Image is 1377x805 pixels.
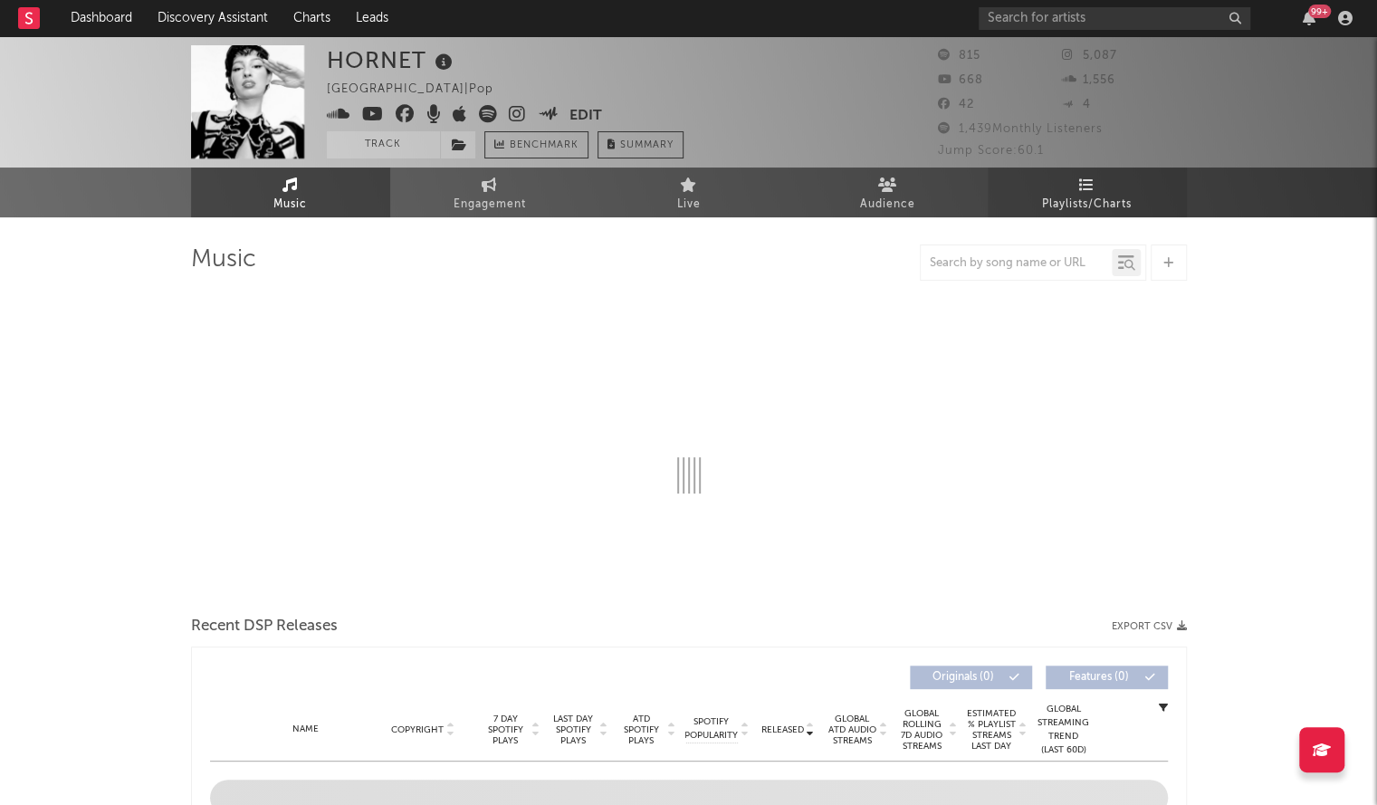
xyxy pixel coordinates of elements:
span: 7 Day Spotify Plays [482,714,530,746]
span: 5,087 [1062,50,1117,62]
span: 4 [1062,99,1091,110]
button: Edit [569,105,602,128]
span: Copyright [391,724,444,735]
button: Summary [598,131,684,158]
span: 815 [938,50,980,62]
div: HORNET [327,45,457,75]
span: 1,556 [1062,74,1115,86]
span: Last Day Spotify Plays [550,714,598,746]
button: 99+ [1303,11,1315,25]
span: Live [677,194,701,216]
span: ATD Spotify Plays [617,714,665,746]
span: Playlists/Charts [1042,194,1132,216]
div: Name [246,723,365,736]
span: Estimated % Playlist Streams Last Day [967,708,1017,752]
a: Playlists/Charts [988,168,1187,217]
span: 668 [938,74,983,86]
span: Spotify Popularity [684,715,738,743]
span: Benchmark [510,135,579,157]
span: Global Rolling 7D Audio Streams [897,708,947,752]
span: Released [761,724,804,735]
button: Originals(0) [910,666,1032,689]
span: Music [273,194,307,216]
span: Originals ( 0 ) [922,672,1005,683]
span: Audience [860,194,915,216]
a: Engagement [390,168,589,217]
span: Engagement [454,194,526,216]
a: Music [191,168,390,217]
input: Search by song name or URL [921,256,1112,271]
a: Live [589,168,789,217]
button: Features(0) [1046,666,1168,689]
span: Summary [620,140,674,150]
a: Audience [789,168,988,217]
span: Jump Score: 60.1 [938,145,1044,157]
span: 1,439 Monthly Listeners [938,123,1103,135]
div: Global Streaming Trend (Last 60D) [1037,703,1091,757]
button: Export CSV [1112,621,1187,632]
div: [GEOGRAPHIC_DATA] | Pop [327,79,514,101]
a: Benchmark [484,131,588,158]
span: 42 [938,99,974,110]
span: Recent DSP Releases [191,616,338,637]
input: Search for artists [979,7,1250,30]
div: 99 + [1308,5,1331,18]
span: Features ( 0 ) [1057,672,1141,683]
button: Track [327,131,440,158]
span: Global ATD Audio Streams [827,714,877,746]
